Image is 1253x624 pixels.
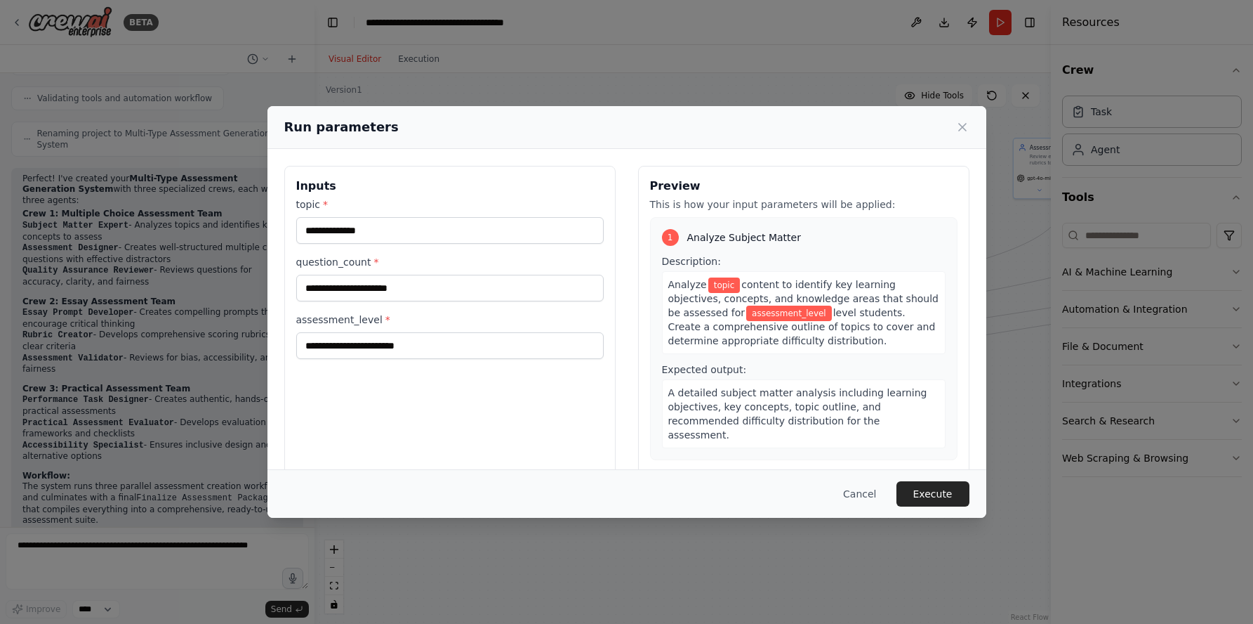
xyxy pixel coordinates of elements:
[896,481,969,507] button: Execute
[296,313,604,327] label: assessment_level
[650,178,957,195] h3: Preview
[832,481,887,507] button: Cancel
[296,197,604,212] label: topic
[296,178,604,195] h3: Inputs
[662,256,721,267] span: Description:
[662,229,679,246] div: 1
[746,306,832,321] span: Variable: assessment_level
[662,364,747,375] span: Expected output:
[296,255,604,269] label: question_count
[708,278,741,293] span: Variable: topic
[668,279,707,290] span: Analyze
[687,230,801,245] span: Analyze Subject Matter
[668,307,936,346] span: level students. Create a comprehensive outline of topics to cover and determine appropriate diffi...
[650,197,957,212] p: This is how your input parameters will be applied:
[668,279,939,318] span: content to identify key learning objectives, concepts, and knowledge areas that should be assesse...
[668,387,927,441] span: A detailed subject matter analysis including learning objectives, key concepts, topic outline, an...
[284,117,399,137] h2: Run parameters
